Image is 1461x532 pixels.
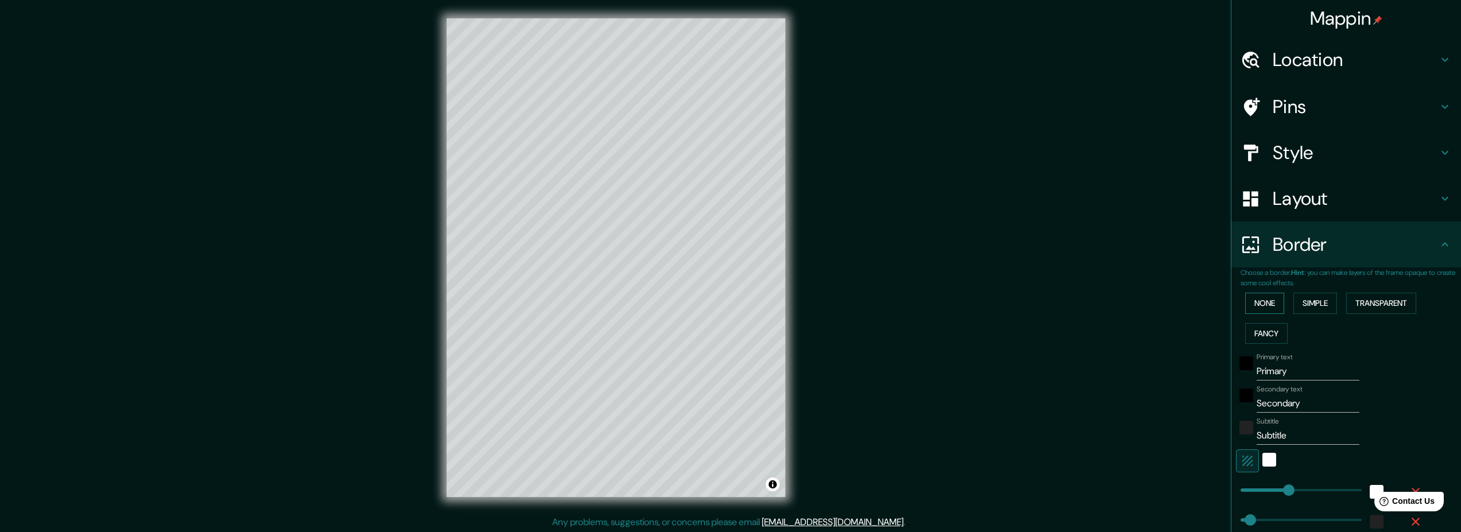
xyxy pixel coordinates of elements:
[1273,95,1438,118] h4: Pins
[1273,233,1438,256] h4: Border
[766,477,780,491] button: Toggle attribution
[905,515,907,529] div: .
[1257,417,1279,426] label: Subtitle
[1231,37,1461,83] div: Location
[1310,7,1383,30] h4: Mappin
[1231,84,1461,130] div: Pins
[1273,187,1438,210] h4: Layout
[1257,352,1292,362] label: Primary text
[1293,293,1337,314] button: Simple
[1291,268,1304,277] b: Hint
[1239,356,1253,370] button: black
[1273,141,1438,164] h4: Style
[552,515,905,529] p: Any problems, suggestions, or concerns please email .
[1239,421,1253,434] button: color-222222
[1241,267,1461,288] p: Choose a border. : you can make layers of the frame opaque to create some cool effects.
[1257,385,1303,394] label: Secondary text
[907,515,909,529] div: .
[1245,323,1288,344] button: Fancy
[1370,485,1384,499] button: white
[1262,453,1276,467] button: white
[1370,515,1384,529] button: color-222222
[1231,222,1461,267] div: Border
[1359,487,1448,519] iframe: Help widget launcher
[762,516,904,528] a: [EMAIL_ADDRESS][DOMAIN_NAME]
[1245,293,1284,314] button: None
[1273,48,1438,71] h4: Location
[1373,15,1382,25] img: pin-icon.png
[1346,293,1416,314] button: Transparent
[1239,389,1253,402] button: black
[1231,176,1461,222] div: Layout
[1231,130,1461,176] div: Style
